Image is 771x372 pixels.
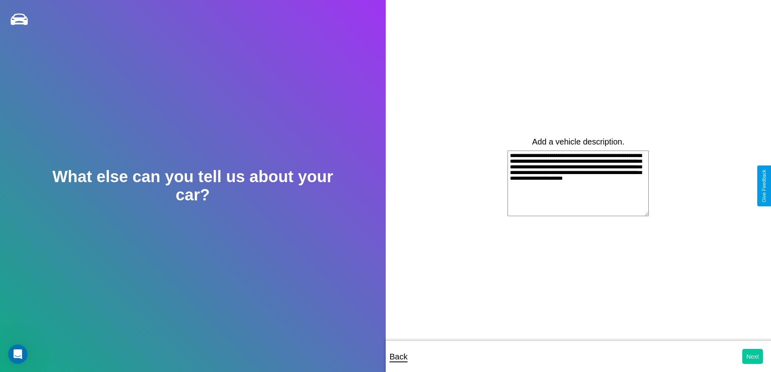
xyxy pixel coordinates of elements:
[390,349,408,364] p: Back
[8,344,28,364] iframe: Intercom live chat
[532,137,624,147] label: Add a vehicle description.
[742,349,763,364] button: Next
[38,168,347,204] h2: What else can you tell us about your car?
[761,170,767,202] div: Give Feedback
